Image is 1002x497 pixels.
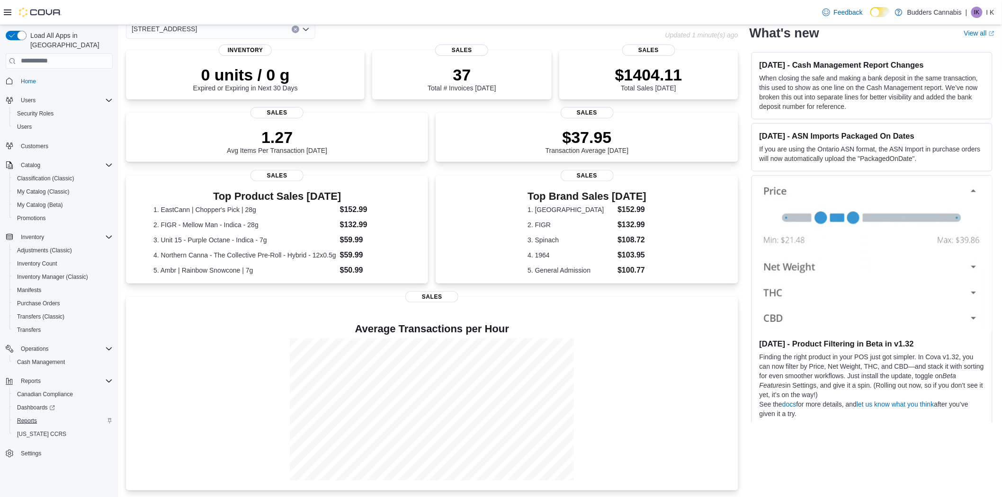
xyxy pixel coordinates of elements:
[9,414,116,427] button: Reports
[9,284,116,297] button: Manifests
[528,266,614,275] dt: 5. General Admission
[17,201,63,209] span: My Catalog (Beta)
[760,372,957,389] em: Beta Features
[13,271,113,283] span: Inventory Manager (Classic)
[132,23,197,35] span: [STREET_ADDRESS]
[9,107,116,120] button: Security Roles
[13,324,113,336] span: Transfers
[21,450,41,457] span: Settings
[966,7,967,18] p: |
[760,144,984,163] p: If you are using the Ontario ASN format, the ASN Import in purchase orders will now automatically...
[13,415,41,426] a: Reports
[19,8,62,17] img: Cova
[528,205,614,214] dt: 1. [GEOGRAPHIC_DATA]
[13,298,64,309] a: Purchase Orders
[13,324,45,336] a: Transfers
[17,404,55,411] span: Dashboards
[9,172,116,185] button: Classification (Classic)
[21,377,41,385] span: Reports
[13,213,50,224] a: Promotions
[989,31,994,36] svg: External link
[227,128,327,154] div: Avg Items Per Transaction [DATE]
[2,94,116,107] button: Users
[340,265,401,276] dd: $50.99
[13,245,113,256] span: Adjustments (Classic)
[21,97,36,104] span: Users
[13,311,68,322] a: Transfers (Classic)
[17,76,40,87] a: Home
[17,95,113,106] span: Users
[528,220,614,230] dt: 2. FIGR
[219,44,272,56] span: Inventory
[17,448,45,459] a: Settings
[17,141,52,152] a: Customers
[21,78,36,85] span: Home
[964,29,994,37] a: View allExternal link
[153,220,336,230] dt: 2. FIGR - Mellow Man - Indica - 28g
[17,343,113,355] span: Operations
[974,7,979,18] span: IK
[9,427,116,441] button: [US_STATE] CCRS
[760,73,984,111] p: When closing the safe and making a bank deposit in the same transaction, this used to show as one...
[13,199,67,211] a: My Catalog (Beta)
[750,26,819,41] h2: What's new
[546,128,629,154] div: Transaction Average [DATE]
[428,65,496,84] p: 37
[405,291,458,302] span: Sales
[665,31,738,39] p: Updated 1 minute(s) ago
[546,128,629,147] p: $37.95
[9,120,116,133] button: Users
[9,198,116,212] button: My Catalog (Beta)
[153,266,336,275] dt: 5. Ambr | Rainbow Snowcone | 7g
[340,219,401,231] dd: $132.99
[9,297,116,310] button: Purchase Orders
[17,326,41,334] span: Transfers
[17,123,32,131] span: Users
[17,390,73,398] span: Canadian Compliance
[561,107,614,118] span: Sales
[6,71,113,485] nav: Complex example
[9,401,116,414] a: Dashboards
[13,356,113,368] span: Cash Management
[292,26,299,33] button: Clear input
[13,389,77,400] a: Canadian Compliance
[13,199,113,211] span: My Catalog (Beta)
[13,245,76,256] a: Adjustments (Classic)
[13,415,113,426] span: Reports
[13,108,113,119] span: Security Roles
[561,170,614,181] span: Sales
[2,231,116,244] button: Inventory
[13,402,59,413] a: Dashboards
[17,286,41,294] span: Manifests
[340,234,401,246] dd: $59.99
[615,65,682,92] div: Total Sales [DATE]
[193,65,298,92] div: Expired or Expiring in Next 30 Days
[907,7,962,18] p: Budders Cannabis
[17,247,72,254] span: Adjustments (Classic)
[9,212,116,225] button: Promotions
[13,428,113,440] span: Washington CCRS
[760,131,984,141] h3: [DATE] - ASN Imports Packaged On Dates
[760,60,984,70] h3: [DATE] - Cash Management Report Changes
[13,121,113,133] span: Users
[760,352,984,399] p: Finding the right product in your POS just got simpler. In Cova v1.32, you can now filter by Pric...
[13,186,113,197] span: My Catalog (Classic)
[13,271,92,283] a: Inventory Manager (Classic)
[134,323,731,335] h4: Average Transactions per Hour
[17,231,113,243] span: Inventory
[9,323,116,337] button: Transfers
[21,345,49,353] span: Operations
[528,235,614,245] dt: 3. Spinach
[340,249,401,261] dd: $59.99
[153,235,336,245] dt: 3. Unit 15 - Purple Octane - Indica - 7g
[17,430,66,438] span: [US_STATE] CCRS
[17,417,37,425] span: Reports
[13,173,78,184] a: Classification (Classic)
[760,339,984,348] h3: [DATE] - Product Filtering in Beta in v1.32
[17,214,46,222] span: Promotions
[17,313,64,320] span: Transfers (Classic)
[986,7,994,18] p: I K
[17,231,48,243] button: Inventory
[617,249,646,261] dd: $103.95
